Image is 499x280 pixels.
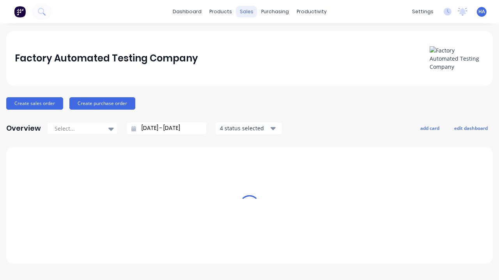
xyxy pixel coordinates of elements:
[205,6,236,17] div: products
[216,122,282,134] button: 4 status selected
[15,51,198,66] div: Factory Automated Testing Company
[478,8,485,15] span: HA
[6,97,63,110] button: Create sales order
[257,6,293,17] div: purchasing
[293,6,331,17] div: productivity
[220,124,269,132] div: 4 status selected
[449,123,493,133] button: edit dashboard
[14,6,26,17] img: Factory
[430,46,484,71] img: Factory Automated Testing Company
[6,121,41,136] div: Overview
[169,6,205,17] a: dashboard
[236,6,257,17] div: sales
[69,97,135,110] button: Create purchase order
[415,123,444,133] button: add card
[408,6,437,17] div: settings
